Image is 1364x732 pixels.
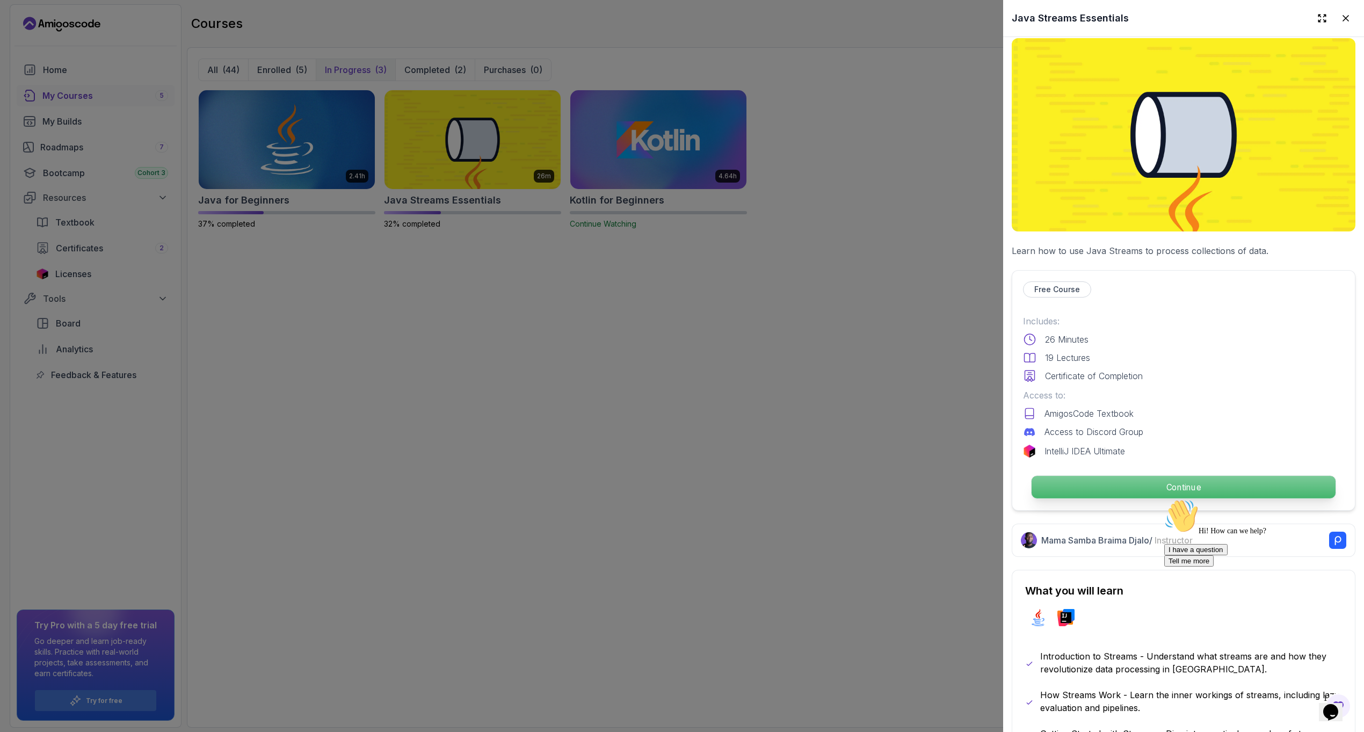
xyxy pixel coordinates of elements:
[1057,609,1075,626] img: intellij logo
[1044,445,1125,458] p: IntelliJ IDEA Ultimate
[1031,475,1336,499] button: Continue
[1029,609,1047,626] img: java logo
[1021,532,1037,548] img: Nelson Djalo
[1045,351,1090,364] p: 19 Lectures
[1012,38,1355,231] img: java-streams-essentials_thumbnail
[1040,650,1342,676] p: Introduction to Streams - Understand what streams are and how they revolutionize data processing ...
[1023,315,1344,328] p: Includes:
[1045,333,1089,346] p: 26 Minutes
[1312,9,1332,28] button: Expand drawer
[1023,445,1036,458] img: jetbrains logo
[1012,11,1129,26] h2: Java Streams Essentials
[1023,389,1344,402] p: Access to:
[1034,284,1080,295] p: Free Course
[4,4,198,72] div: 👋Hi! How can we help?I have a questionTell me more
[1040,688,1342,714] p: How Streams Work - Learn the inner workings of streams, including lazy evaluation and pipelines.
[1045,369,1143,382] p: Certificate of Completion
[4,4,39,39] img: :wave:
[1160,495,1353,684] iframe: chat widget
[1012,244,1355,257] p: Learn how to use Java Streams to process collections of data.
[4,49,68,61] button: I have a question
[1032,476,1336,498] p: Continue
[1025,583,1342,598] h2: What you will learn
[1044,407,1134,420] p: AmigosCode Textbook
[1155,535,1193,546] span: Instructor
[4,61,54,72] button: Tell me more
[4,32,106,40] span: Hi! How can we help?
[1041,534,1193,547] p: Mama Samba Braima Djalo /
[1044,425,1143,438] p: Access to Discord Group
[1319,689,1353,721] iframe: chat widget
